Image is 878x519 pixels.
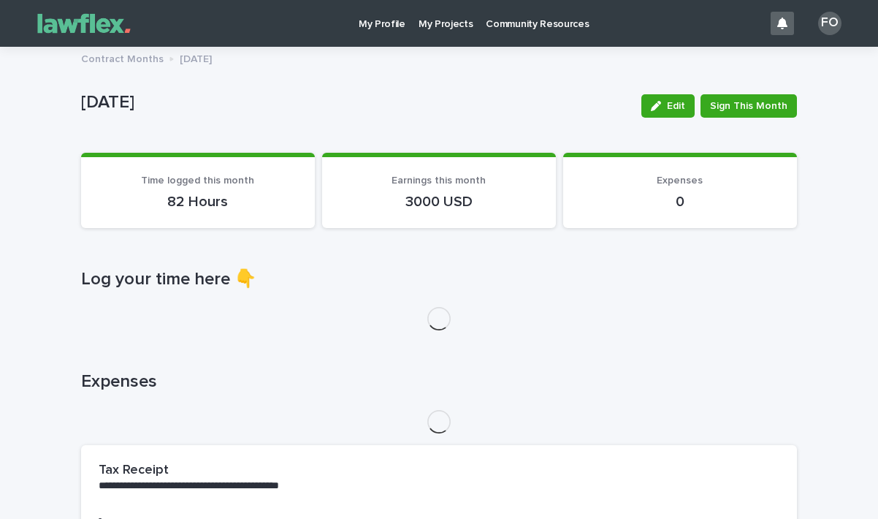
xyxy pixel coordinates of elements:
p: 0 [581,193,779,211]
span: Expenses [657,175,703,186]
p: 3000 USD [340,193,538,211]
button: Sign This Month [701,94,797,118]
span: Sign This Month [710,99,787,113]
p: [DATE] [81,92,630,113]
h2: Tax Receipt [99,463,169,479]
span: Time logged this month [141,175,254,186]
h1: Expenses [81,371,797,393]
span: Edit [667,101,685,111]
span: Earnings this month [392,175,486,186]
img: Gnvw4qrBSHOAfo8VMhG6 [29,9,139,38]
div: FO [818,12,841,35]
h1: Log your time here 👇 [81,269,797,290]
p: [DATE] [180,50,212,66]
button: Edit [641,94,695,118]
p: 82 Hours [99,193,297,211]
p: Contract Months [81,50,164,66]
